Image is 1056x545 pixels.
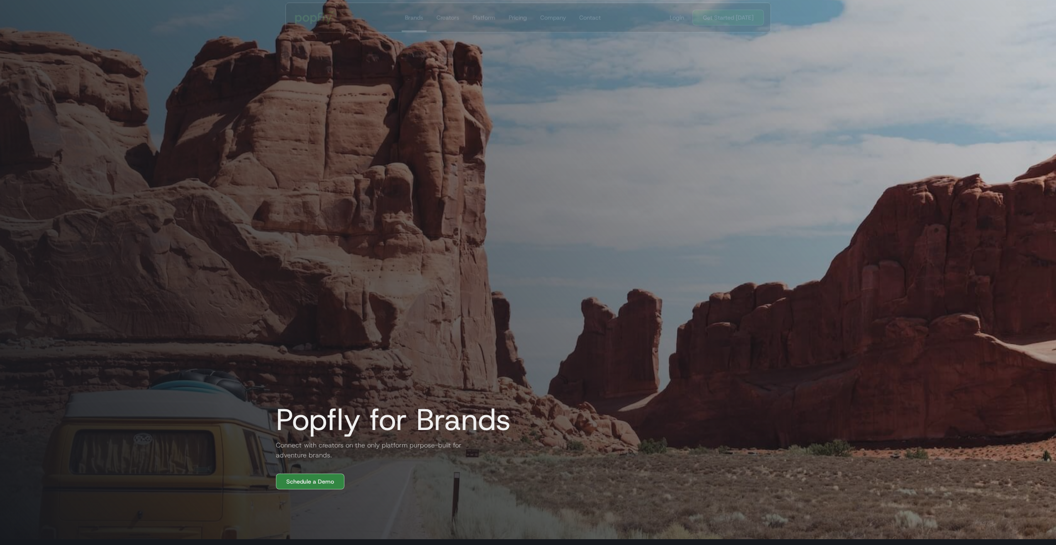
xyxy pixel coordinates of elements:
div: Platform [472,13,495,22]
a: Pricing [505,3,530,32]
div: Pricing [508,13,527,22]
h1: Popfly for Brands [269,403,511,436]
h2: Connect with creators on the only platform purpose-built for adventure brands. [269,440,468,460]
a: Company [537,3,569,32]
div: Company [540,13,566,22]
a: Contact [576,3,604,32]
a: Get Started [DATE] [693,10,764,25]
div: Contact [579,13,600,22]
a: Platform [469,3,498,32]
a: Brands [401,3,426,32]
a: Creators [433,3,462,32]
div: Brands [405,13,423,22]
div: Creators [436,13,459,22]
div: Login [670,13,684,22]
a: Schedule a Demo [276,474,344,489]
a: home [289,5,343,30]
a: Login [666,13,688,22]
